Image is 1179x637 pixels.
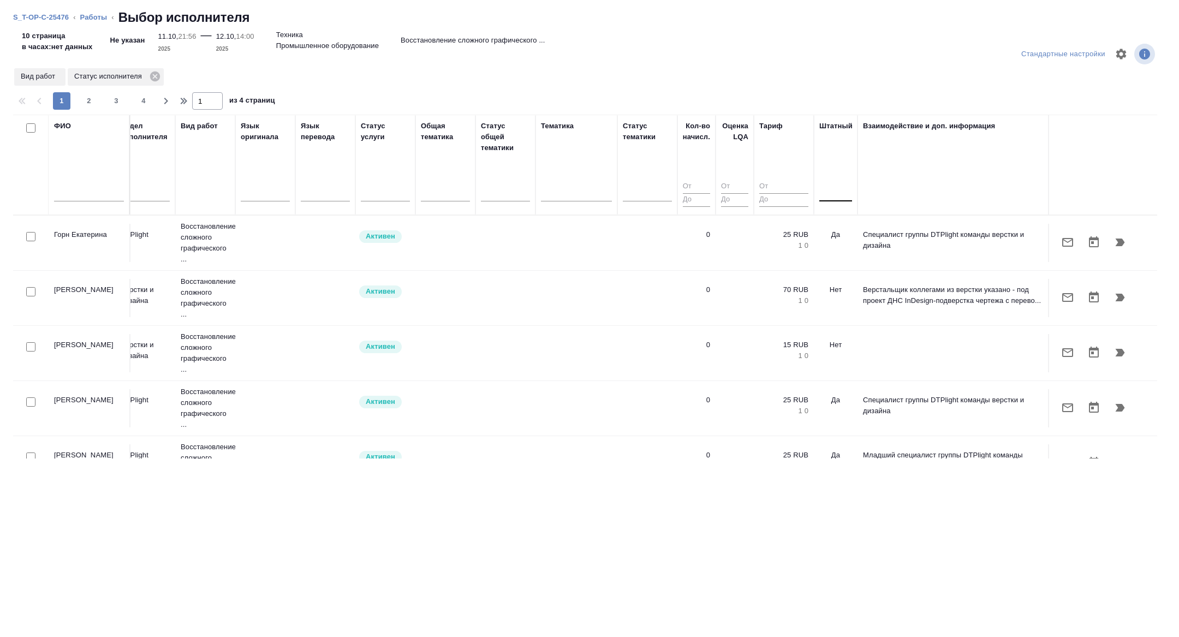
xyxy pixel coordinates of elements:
p: Активен [366,231,395,242]
span: из 4 страниц [229,94,275,110]
input: Выбери исполнителей, чтобы отправить приглашение на работу [26,397,35,407]
td: Да [814,224,858,262]
td: 0 [677,389,716,427]
button: Продолжить [1107,229,1133,255]
div: Язык перевода [301,121,350,142]
td: 0 [677,279,716,317]
a: S_T-OP-C-25476 [13,13,69,21]
button: Продолжить [1107,340,1133,366]
p: 15 RUB [759,340,808,350]
p: Активен [366,286,395,297]
input: До [759,193,808,207]
h2: Выбор исполнителя [118,9,250,26]
div: Статус тематики [623,121,672,142]
td: 0 [677,444,716,483]
span: 3 [108,96,125,106]
button: Открыть календарь загрузки [1081,395,1107,421]
p: Восстановление сложного графического ... [401,35,545,46]
div: split button [1019,46,1108,63]
input: До [683,193,710,207]
div: Кол-во начисл. [683,121,710,142]
input: От [683,180,710,194]
p: Вид работ [21,71,59,82]
div: Общая тематика [421,121,470,142]
button: Отправить предложение о работе [1055,340,1081,366]
td: DTPlight [115,224,175,262]
p: Верстальщик коллегами из верстки указано - под проект ДНС InDesign-подверстка чертежа с перево... [863,284,1043,306]
p: 12.10, [216,32,236,40]
span: 2 [80,96,98,106]
p: Статус исполнителя [74,71,146,82]
li: ‹ [111,12,114,23]
td: Нет [814,334,858,372]
button: 3 [108,92,125,110]
td: DTPlight [115,389,175,427]
span: 4 [135,96,152,106]
p: 25 RUB [759,450,808,461]
td: 0 [677,224,716,262]
p: 25 RUB [759,395,808,406]
p: Активен [366,341,395,352]
button: 4 [135,92,152,110]
p: Восстановление сложного графического ... [181,276,230,320]
button: Продолжить [1107,395,1133,421]
td: [PERSON_NAME] [49,334,130,372]
button: Открыть календарь загрузки [1081,229,1107,255]
td: Горн Екатерина [49,224,130,262]
p: 14:00 [236,32,254,40]
p: 1 0 [759,240,808,251]
input: Выбери исполнителей, чтобы отправить приглашение на работу [26,453,35,462]
p: Восстановление сложного графического ... [181,442,230,485]
td: Нет [814,279,858,317]
p: 1 0 [759,350,808,361]
div: Оценка LQA [721,121,748,142]
nav: breadcrumb [13,9,1166,26]
p: 11.10, [158,32,178,40]
a: Работы [80,13,108,21]
p: Активен [366,451,395,462]
span: Посмотреть информацию [1134,44,1157,64]
div: ФИО [54,121,71,132]
p: Младший специалист группы DTPlight команды верстки и дизайна [863,450,1043,472]
li: ‹ [73,12,75,23]
div: Статус исполнителя [68,68,164,86]
p: 10 страница [22,31,93,41]
span: Настроить таблицу [1108,41,1134,67]
td: DTPlight [115,444,175,483]
td: Верстки и дизайна [115,279,175,317]
button: Продолжить [1107,450,1133,476]
div: Взаимодействие и доп. информация [863,121,995,132]
button: 2 [80,92,98,110]
td: [PERSON_NAME] [49,279,130,317]
p: 1 0 [759,295,808,306]
input: От [721,180,748,194]
input: Выбери исполнителей, чтобы отправить приглашение на работу [26,287,35,296]
input: Выбери исполнителей, чтобы отправить приглашение на работу [26,342,35,352]
p: 21:56 [178,32,196,40]
button: Отправить предложение о работе [1055,450,1081,476]
input: От [759,180,808,194]
button: Отправить предложение о работе [1055,284,1081,311]
button: Открыть календарь загрузки [1081,450,1107,476]
div: Штатный [819,121,853,132]
p: 70 RUB [759,284,808,295]
input: Выбери исполнителей, чтобы отправить приглашение на работу [26,232,35,241]
p: Восстановление сложного графического ... [181,221,230,265]
td: [PERSON_NAME] [49,444,130,483]
td: Верстки и дизайна [115,334,175,372]
div: Отдел исполнителя [121,121,170,142]
p: Восстановление сложного графического ... [181,386,230,430]
button: Отправить предложение о работе [1055,395,1081,421]
input: До [721,193,748,207]
div: — [201,26,212,55]
p: 1 0 [759,406,808,416]
p: Специалист группы DTPlight команды верстки и дизайна [863,395,1043,416]
p: Техника [276,29,303,40]
p: Восстановление сложного графического ... [181,331,230,375]
div: Вид работ [181,121,218,132]
button: Продолжить [1107,284,1133,311]
div: Тематика [541,121,574,132]
p: Активен [366,396,395,407]
p: 25 RUB [759,229,808,240]
div: Язык оригинала [241,121,290,142]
